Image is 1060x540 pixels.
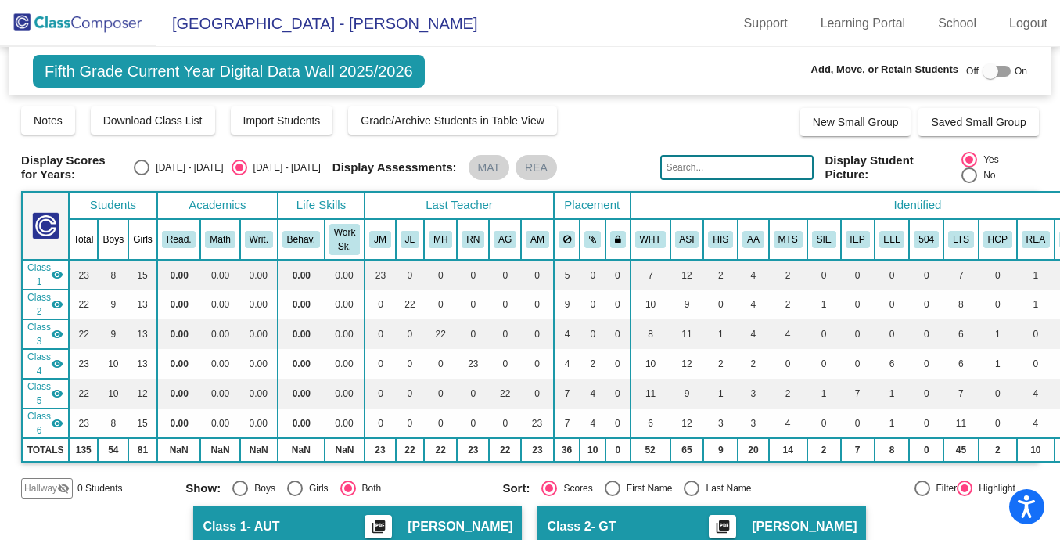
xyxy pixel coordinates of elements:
[98,290,128,319] td: 9
[489,219,521,260] th: Amanda Getson
[98,349,128,379] td: 10
[554,290,580,319] td: 9
[731,11,800,36] a: Support
[670,349,704,379] td: 12
[424,319,457,349] td: 22
[931,116,1026,128] span: Saved Small Group
[631,319,670,349] td: 8
[243,114,321,127] span: Import Students
[769,319,807,349] td: 4
[240,290,278,319] td: 0.00
[1022,231,1050,248] button: REA
[943,349,979,379] td: 6
[521,219,554,260] th: Amy Minwalla
[875,319,910,349] td: 0
[365,319,396,349] td: 0
[774,231,803,248] button: MTS
[742,231,764,248] button: AA
[769,409,807,438] td: 4
[240,438,278,462] td: NaN
[278,319,325,349] td: 0.00
[34,114,63,127] span: Notes
[424,290,457,319] td: 0
[325,409,365,438] td: 0.00
[875,219,910,260] th: English Language Learner
[670,290,704,319] td: 9
[703,260,738,290] td: 2
[200,319,239,349] td: 0.00
[554,438,580,462] td: 36
[580,409,605,438] td: 4
[157,290,201,319] td: 0.00
[1017,219,1055,260] th: Reading Resource
[554,319,580,349] td: 4
[69,290,98,319] td: 22
[1017,349,1055,379] td: 0
[128,290,157,319] td: 13
[670,379,704,409] td: 9
[429,231,452,248] button: MH
[365,349,396,379] td: 0
[875,260,910,290] td: 0
[396,379,424,409] td: 0
[157,379,201,409] td: 0.00
[469,155,510,180] mat-chip: MAT
[365,192,554,219] th: Last Teacher
[157,192,278,219] th: Academics
[521,260,554,290] td: 0
[1015,64,1027,78] span: On
[157,319,201,349] td: 0.00
[205,231,235,248] button: Math
[27,380,51,408] span: Class 5
[605,290,631,319] td: 0
[424,219,457,260] th: Michele Hoisington
[521,438,554,462] td: 23
[22,409,69,438] td: Amy Minwalla - EL
[943,379,979,409] td: 7
[22,319,69,349] td: Michele Hoisington - No Class Name
[396,219,424,260] th: Jessica Leonard
[98,260,128,290] td: 8
[457,409,489,438] td: 0
[943,409,979,438] td: 11
[808,11,918,36] a: Learning Portal
[977,168,995,182] div: No
[329,224,360,255] button: Work Sk.
[769,219,807,260] th: MTSS Module
[580,379,605,409] td: 4
[424,349,457,379] td: 0
[841,260,875,290] td: 0
[27,409,51,437] span: Class 6
[369,231,391,248] button: JM
[979,260,1017,290] td: 0
[703,219,738,260] th: Hispanic
[489,438,521,462] td: 22
[325,319,365,349] td: 0.00
[162,231,196,248] button: Read.
[738,319,769,349] td: 4
[51,387,63,400] mat-icon: visibility
[554,192,631,219] th: Placement
[1017,379,1055,409] td: 4
[278,379,325,409] td: 0.00
[278,438,325,462] td: NaN
[909,219,943,260] th: Section 504
[825,153,958,182] span: Display Student Picture:
[457,319,489,349] td: 0
[98,409,128,438] td: 8
[134,160,320,175] mat-radio-group: Select an option
[812,231,836,248] button: SIE
[846,231,870,248] button: IEP
[365,379,396,409] td: 0
[98,319,128,349] td: 9
[605,379,631,409] td: 0
[282,231,320,248] button: Behav.
[69,319,98,349] td: 22
[396,438,424,462] td: 22
[128,260,157,290] td: 15
[738,260,769,290] td: 4
[51,268,63,281] mat-icon: visibility
[966,64,979,78] span: Off
[489,409,521,438] td: 0
[526,231,549,248] button: AM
